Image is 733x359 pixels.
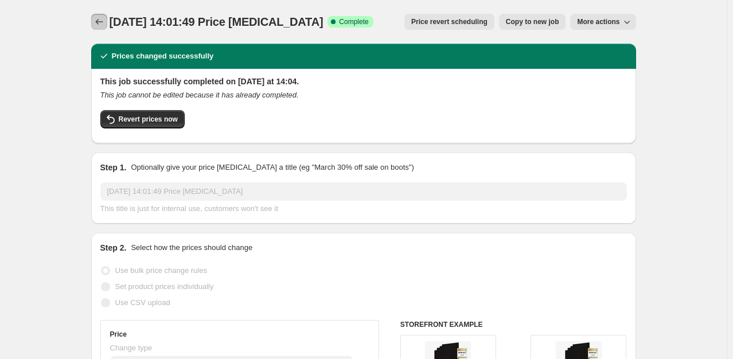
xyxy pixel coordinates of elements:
h2: Step 2. [100,242,127,253]
button: Revert prices now [100,110,185,128]
span: Use CSV upload [115,298,170,307]
span: [DATE] 14:01:49 Price [MEDICAL_DATA] [110,15,323,28]
span: Copy to new job [506,17,559,26]
span: This title is just for internal use, customers won't see it [100,204,278,213]
h2: This job successfully completed on [DATE] at 14:04. [100,76,627,87]
p: Select how the prices should change [131,242,252,253]
span: Set product prices individually [115,282,214,291]
span: Revert prices now [119,115,178,124]
h2: Step 1. [100,162,127,173]
span: More actions [577,17,619,26]
h6: STOREFRONT EXAMPLE [400,320,627,329]
i: This job cannot be edited because it has already completed. [100,91,299,99]
button: Copy to new job [499,14,566,30]
span: Change type [110,344,153,352]
p: Optionally give your price [MEDICAL_DATA] a title (eg "March 30% off sale on boots") [131,162,414,173]
span: Price revert scheduling [411,17,488,26]
button: More actions [570,14,635,30]
input: 30% off holiday sale [100,182,627,201]
span: Complete [339,17,368,26]
button: Price revert scheduling [404,14,494,30]
h3: Price [110,330,127,339]
span: Use bulk price change rules [115,266,207,275]
h2: Prices changed successfully [112,50,214,62]
button: Price change jobs [91,14,107,30]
